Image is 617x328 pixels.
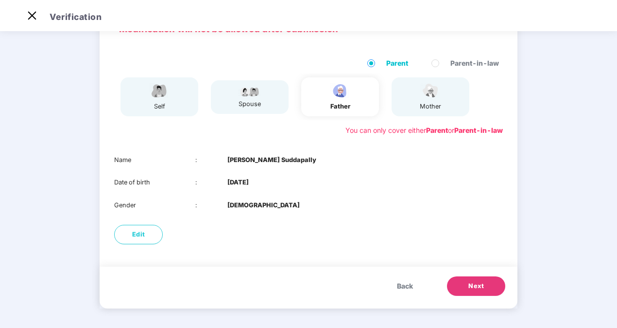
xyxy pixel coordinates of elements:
img: svg+xml;base64,PHN2ZyB4bWxucz0iaHR0cDovL3d3dy53My5vcmcvMjAwMC9zdmciIHdpZHRoPSI5Ny44OTciIGhlaWdodD... [238,85,262,97]
div: : [195,200,228,210]
img: svg+xml;base64,PHN2ZyB4bWxucz0iaHR0cDovL3d3dy53My5vcmcvMjAwMC9zdmciIHdpZHRoPSI1NCIgaGVpZ2h0PSIzOC... [418,82,443,99]
div: Gender [114,200,195,210]
b: Parent-in-law [454,126,503,134]
b: [DEMOGRAPHIC_DATA] [227,200,300,210]
span: Parent-in-law [446,58,503,69]
img: svg+xml;base64,PHN2ZyBpZD0iRmF0aGVyX2ljb24iIHhtbG5zPSJodHRwOi8vd3d3LnczLm9yZy8yMDAwL3N2ZyIgeG1sbn... [328,82,352,99]
div: mother [418,102,443,111]
div: spouse [238,99,262,109]
span: Parent [382,58,412,69]
b: [DATE] [227,178,249,187]
button: Edit [114,225,163,244]
div: You can only cover either or [345,125,503,136]
b: [PERSON_NAME] Suddapally [227,155,316,165]
span: Edit [132,230,145,239]
button: Next [447,276,505,296]
div: father [328,102,352,111]
b: Parent [426,126,448,134]
div: : [195,155,228,165]
img: svg+xml;base64,PHN2ZyBpZD0iRW1wbG95ZWVfbWFsZSIgeG1sbnM9Imh0dHA6Ly93d3cudzMub3JnLzIwMDAvc3ZnIiB3aW... [147,82,171,99]
div: : [195,178,228,187]
div: Name [114,155,195,165]
div: Date of birth [114,178,195,187]
div: self [147,102,171,111]
span: Back [397,281,413,292]
span: Next [468,281,484,291]
button: Back [387,276,423,296]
